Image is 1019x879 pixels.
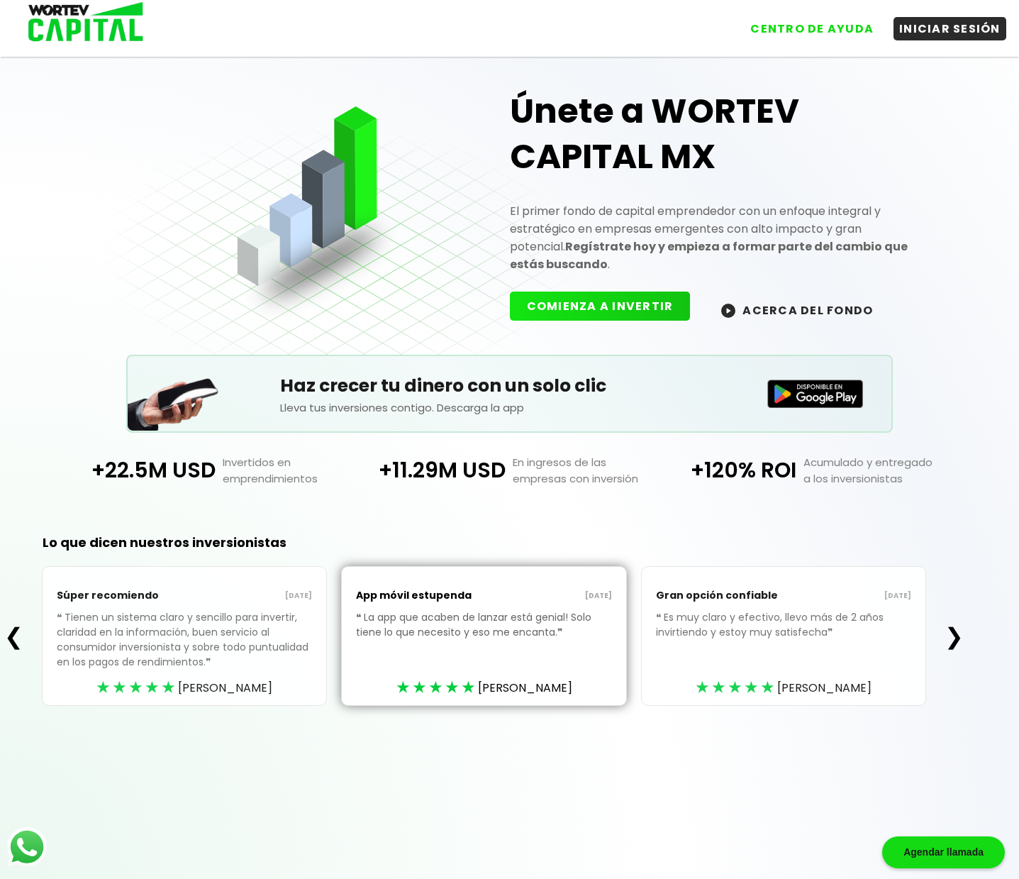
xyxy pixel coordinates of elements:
[882,836,1005,868] div: Agendar llamada
[656,581,784,610] p: Gran opción confiable
[704,294,890,325] button: ACERCA DEL FONDO
[74,454,216,487] p: +22.5M USD
[484,590,612,602] p: [DATE]
[656,610,911,661] p: Es muy claro y efectivo, llevo más de 2 años invirtiendo y estoy muy satisfecha
[7,827,47,867] img: logos_whatsapp-icon.242b2217.svg
[879,6,1006,40] a: INICIAR SESIÓN
[510,301,705,317] a: COMIENZA A INVERTIR
[57,581,184,610] p: Súper recomiendo
[656,610,664,624] span: ❝
[510,202,918,273] p: El primer fondo de capital emprendedor con un enfoque integral y estratégico en empresas emergent...
[828,625,835,639] span: ❞
[178,679,272,697] span: [PERSON_NAME]
[696,677,777,698] div: ★★★★★
[510,238,908,272] strong: Regístrate hoy y empieza a formar parte del cambio que estás buscando
[356,610,611,661] p: La app que acaben de lanzar está genial! Solo tiene lo que necesito y eso me encanta.
[506,454,655,487] p: En ingresos de las empresas con inversión
[184,590,312,602] p: [DATE]
[206,655,213,669] span: ❞
[216,454,364,487] p: Invertidos en emprendimientos
[777,679,872,697] span: [PERSON_NAME]
[510,89,918,179] h1: Únete a WORTEV CAPITAL MX
[893,17,1006,40] button: INICIAR SESIÓN
[796,454,945,487] p: Acumulado y entregado a los inversionistas
[57,610,65,624] span: ❝
[57,610,312,691] p: Tienen un sistema claro y sencillo para invertir, claridad en la información, buen servicio al co...
[478,679,572,697] span: [PERSON_NAME]
[396,677,478,698] div: ★★★★★
[557,625,565,639] span: ❞
[280,399,739,416] p: Lleva tus inversiones contigo. Descarga la app
[510,292,691,321] button: COMIENZA A INVERTIR
[655,454,796,487] p: +120% ROI
[280,372,739,399] h5: Haz crecer tu dinero con un solo clic
[356,610,364,624] span: ❝
[745,17,879,40] button: CENTRO DE AYUDA
[767,380,864,408] img: Disponible en Google Play
[364,454,506,487] p: +11.29M USD
[96,677,178,698] div: ★★★★★
[721,304,735,318] img: wortev-capital-acerca-del-fondo
[784,590,911,602] p: [DATE]
[730,6,879,40] a: CENTRO DE AYUDA
[128,360,220,431] img: Teléfono
[356,581,484,610] p: App móvil estupenda
[940,622,968,651] button: ❯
